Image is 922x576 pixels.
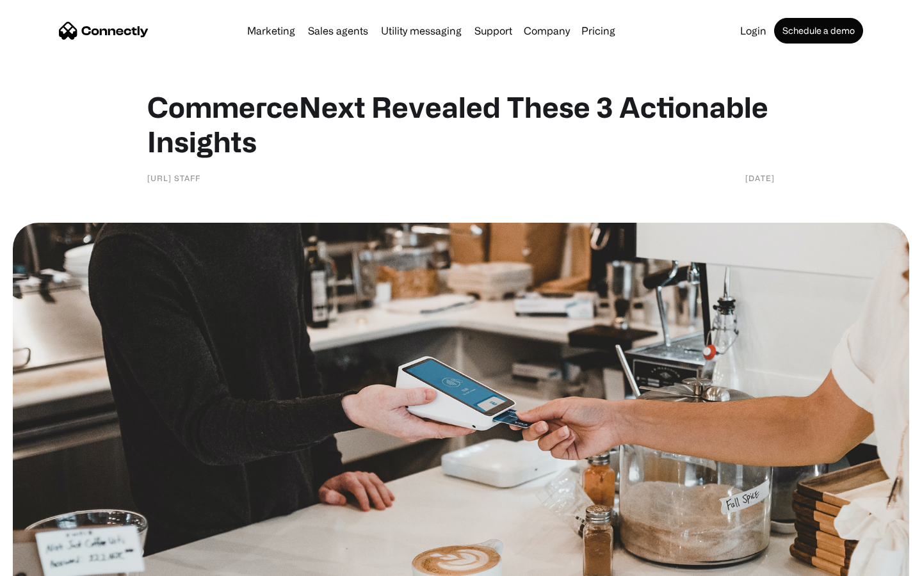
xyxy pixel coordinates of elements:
[13,554,77,572] aside: Language selected: English
[735,26,772,36] a: Login
[576,26,620,36] a: Pricing
[745,172,775,184] div: [DATE]
[147,90,775,159] h1: CommerceNext Revealed These 3 Actionable Insights
[469,26,517,36] a: Support
[147,172,200,184] div: [URL] Staff
[774,18,863,44] a: Schedule a demo
[303,26,373,36] a: Sales agents
[59,21,149,40] a: home
[520,22,574,40] div: Company
[376,26,467,36] a: Utility messaging
[524,22,570,40] div: Company
[242,26,300,36] a: Marketing
[26,554,77,572] ul: Language list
